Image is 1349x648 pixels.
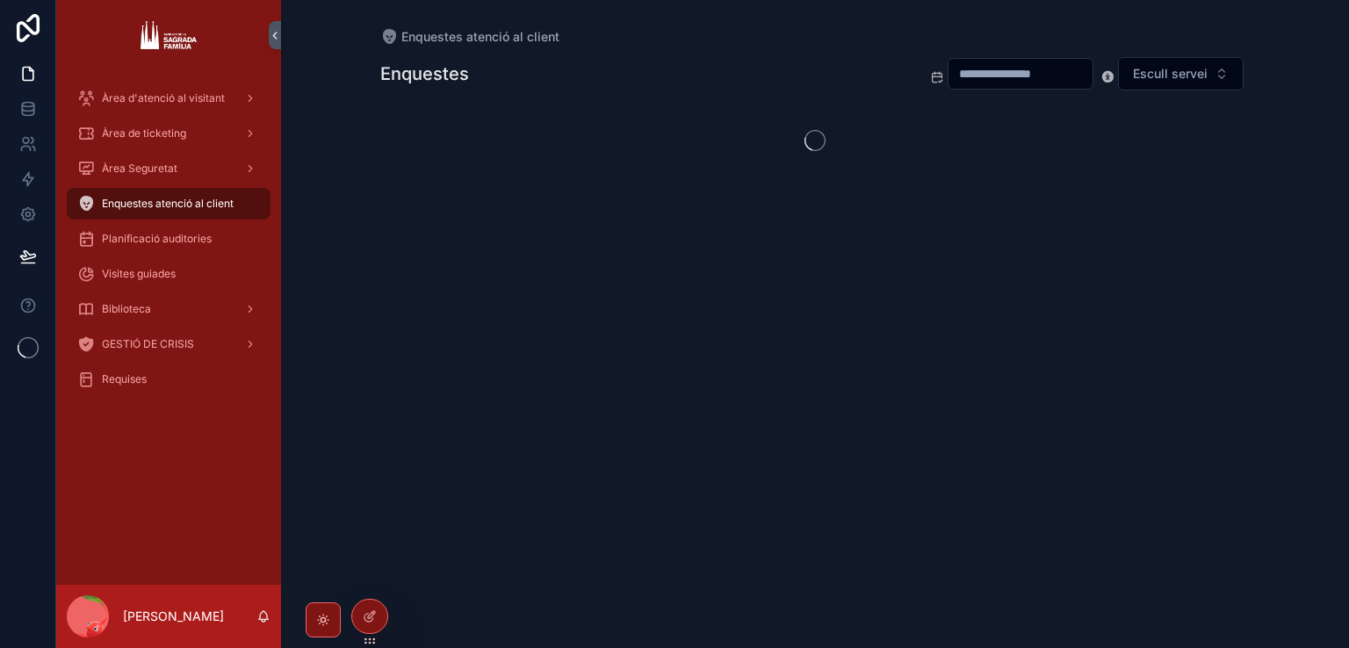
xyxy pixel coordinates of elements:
span: Biblioteca [102,302,151,316]
a: Enquestes atenció al client [67,188,271,220]
a: Requises [67,364,271,395]
button: Select Button [1118,57,1244,90]
a: Visites guiades [67,258,271,290]
p: [PERSON_NAME] [123,608,224,625]
a: GESTIÓ DE CRISIS [67,328,271,360]
span: Planificació auditories [102,232,212,246]
h1: Enquestes [380,61,469,86]
span: Àrea d'atenció al visitant [102,91,225,105]
span: Escull servei [1133,65,1208,83]
span: Visites guiades [102,267,176,281]
img: App logo [141,21,196,49]
span: Enquestes atenció al client [102,197,234,211]
a: Enquestes atenció al client [380,28,559,46]
span: GESTIÓ DE CRISIS [102,337,194,351]
a: Àrea d'atenció al visitant [67,83,271,114]
a: Biblioteca [67,293,271,325]
a: Planificació auditories [67,223,271,255]
span: Enquestes atenció al client [401,28,559,46]
a: Àrea de ticketing [67,118,271,149]
span: Àrea de ticketing [102,126,186,140]
div: scrollable content [56,70,281,418]
span: Requises [102,372,147,386]
span: Àrea Seguretat [102,162,177,176]
a: Àrea Seguretat [67,153,271,184]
